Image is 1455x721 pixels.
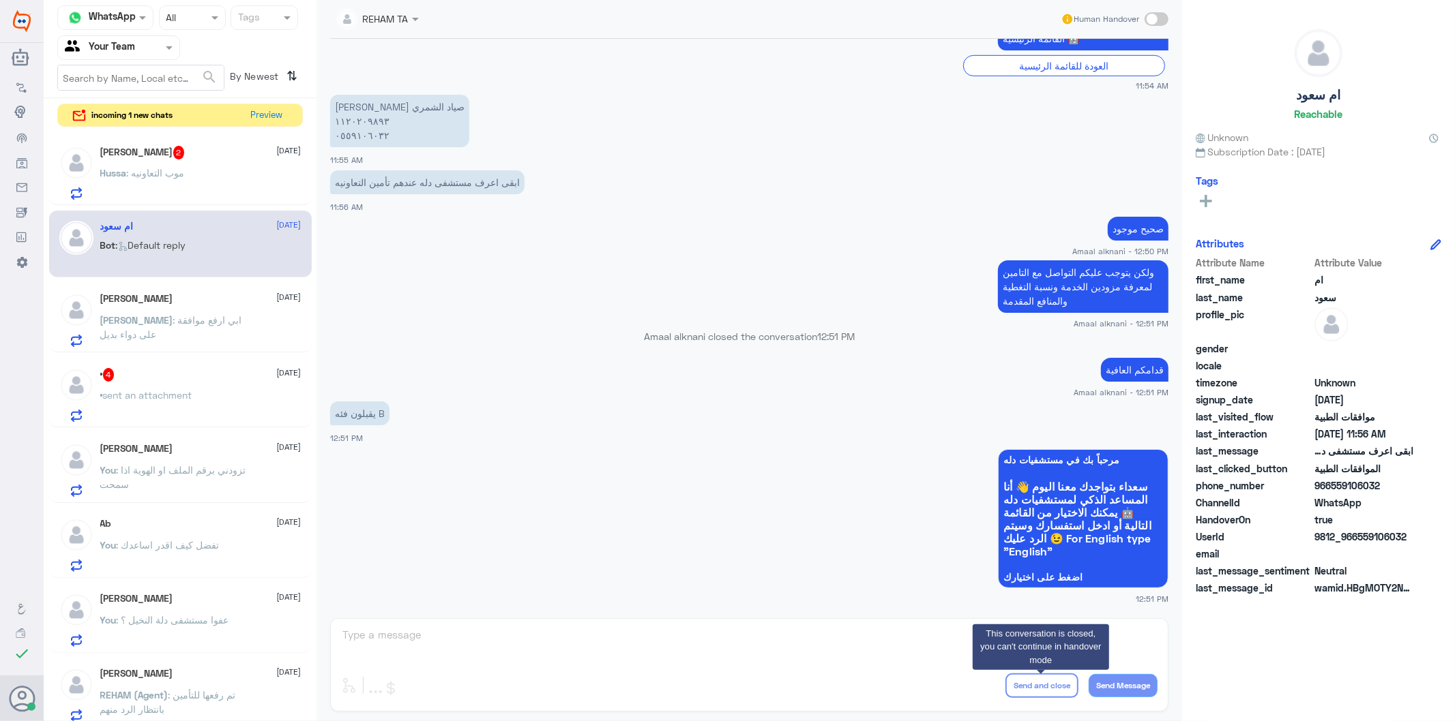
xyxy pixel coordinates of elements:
span: ابقى اعرف مستشفى دله عندهم تأمين التعاونيه [1314,444,1413,458]
img: defaultAdmin.png [59,368,93,402]
span: 0 [1314,564,1413,578]
span: سعود [1314,290,1413,305]
span: موافقات الطبية [1314,410,1413,424]
span: 2025-08-14T08:56:00.441Z [1314,427,1413,441]
span: 2 [173,146,185,159]
span: 12:51 PM [817,331,855,342]
span: 966559106032 [1314,478,1413,493]
span: last_message_id [1196,581,1312,595]
span: اضغط على اختيارك [1003,572,1163,583]
span: first_name [1196,273,1312,287]
span: • [100,389,103,401]
span: null [1314,341,1413,356]
img: yourTeam.svg [65,37,85,58]
span: 9812_966559106032 [1314,530,1413,544]
img: defaultAdmin.png [59,293,93,327]
span: سعداء بتواجدك معنا اليوم 👋 أنا المساعد الذكي لمستشفيات دله 🤖 يمكنك الاختيار من القائمة التالية أو... [1003,480,1163,557]
span: : ابي ارفع موافقة على دواء بديل [100,314,242,340]
span: last_message_sentiment [1196,564,1312,578]
span: By Newest [224,65,282,92]
p: 14/8/2025, 12:51 PM [1101,358,1169,382]
img: defaultAdmin.png [59,146,93,180]
p: 14/8/2025, 11:56 AM [330,170,525,194]
span: : Default reply [116,239,186,251]
div: العودة للقائمة الرئيسية [963,55,1165,76]
button: Avatar [9,686,35,711]
span: true [1314,512,1413,527]
input: Search by Name, Local etc… [58,65,224,90]
span: search [201,69,218,85]
img: defaultAdmin.png [1314,307,1349,341]
span: REHAM (Agent) [100,689,168,701]
button: Preview [245,104,289,127]
span: Unknown [1314,375,1413,390]
span: sent an attachment [103,389,192,401]
i: check [14,645,30,662]
span: null [1314,547,1413,561]
span: Unknown [1196,130,1249,144]
span: profile_pic [1196,307,1312,339]
div: Tags [236,10,260,27]
h5: • [100,368,115,382]
span: Subscription Date : [DATE] [1196,144,1441,159]
span: UserId [1196,530,1312,544]
span: [DATE] [277,367,302,379]
span: signup_date [1196,393,1312,407]
span: 2025-08-14T08:52:36.821Z [1314,393,1413,407]
span: incoming 1 new chats [92,109,173,121]
img: whatsapp.png [65,7,85,28]
h6: Tags [1196,174,1218,187]
span: : تم رفعها للتأمين بانتظار الرد منهم [100,689,236,715]
span: 11:54 AM [1136,80,1169,91]
span: [DATE] [277,516,302,528]
span: last_visited_flow [1196,410,1312,424]
span: 4 [103,368,115,382]
h6: Reachable [1295,108,1343,120]
span: 12:51 PM [1136,593,1169,604]
h5: Ab [100,518,111,530]
span: [PERSON_NAME] [100,314,173,326]
h5: ام سعود [1297,87,1341,103]
span: wamid.HBgMOTY2NTU5MTA2MDMyFQIAEhgUM0E3MjdBNDlEMjVCMjRFRTZDNzgA [1314,581,1413,595]
span: 12:51 PM [330,433,363,442]
h5: Ibrahim A Abdalla [100,668,173,679]
span: [DATE] [277,219,302,231]
span: timezone [1196,375,1312,390]
span: 11:55 AM [330,155,363,164]
i: ⇅ [287,65,298,87]
span: locale [1196,358,1312,373]
h5: Ali Alshamrani [100,293,173,305]
span: phone_number [1196,478,1312,493]
img: defaultAdmin.png [59,443,93,477]
span: You [100,614,117,626]
span: : تزودني برقم الملف او الهوية اذا سمحت [100,464,246,490]
p: 14/8/2025, 11:55 AM [330,95,469,147]
h5: ام سعود [100,221,134,232]
span: Bot [100,239,116,251]
button: Send Message [1089,674,1158,697]
img: Widebot Logo [13,10,31,32]
span: ام [1314,273,1413,287]
span: [DATE] [277,591,302,603]
button: search [201,66,218,89]
span: الموافقات الطبية [1314,461,1413,476]
span: 2 [1314,495,1413,510]
span: [DATE] [277,291,302,303]
h5: Abdullah Alotaibi [100,593,173,604]
img: defaultAdmin.png [59,518,93,552]
span: : تفضل كيف اقدر اساعدك [117,539,220,551]
img: defaultAdmin.png [1295,30,1342,76]
span: last_message [1196,444,1312,458]
span: gender [1196,341,1312,356]
button: Send and close [1005,673,1078,698]
p: 14/8/2025, 12:50 PM [1108,217,1169,241]
span: Amaal alknani - 12:50 PM [1072,245,1169,257]
img: defaultAdmin.png [59,668,93,702]
span: [DATE] [277,144,302,157]
h5: ابو ماجد [100,443,173,455]
span: Human Handover [1074,13,1140,25]
span: 11:56 AM [330,202,363,211]
span: HandoverOn [1196,512,1312,527]
h6: Attributes [1196,237,1244,249]
img: defaultAdmin.png [59,221,93,255]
